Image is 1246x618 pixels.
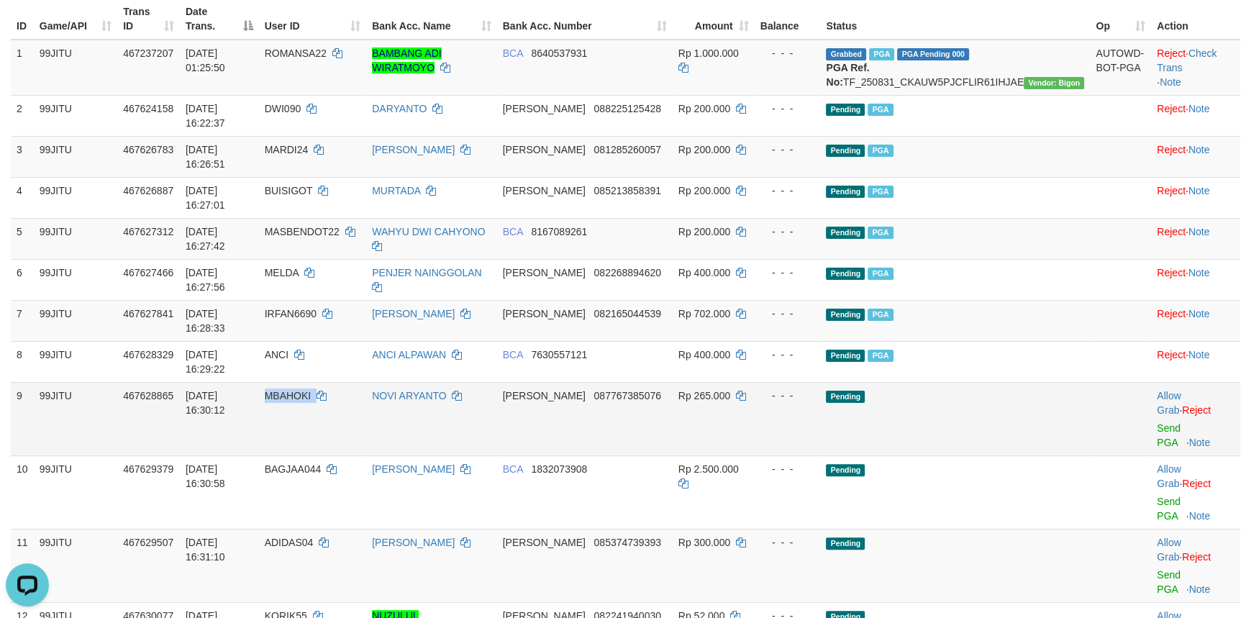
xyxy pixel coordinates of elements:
span: PGA [868,145,893,157]
a: Note [1188,267,1210,278]
span: MELDA [265,267,299,278]
a: Allow Grab [1157,463,1181,489]
a: BAMBANG ADI WIRATMOYO [372,47,441,73]
span: Rp 2.500.000 [678,463,739,475]
td: 11 [11,529,34,602]
a: Note [1189,510,1211,522]
td: 7 [11,300,34,341]
span: [PERSON_NAME] [503,390,586,401]
span: Rp 1.000.000 [678,47,739,59]
span: MBAHOKI [265,390,311,401]
span: Pending [826,186,865,198]
a: Reject [1182,551,1211,563]
span: PGA [868,268,893,280]
div: - - - [760,101,815,116]
span: 467624158 [123,103,173,114]
span: [DATE] 01:25:50 [186,47,225,73]
span: [DATE] 16:31:10 [186,537,225,563]
a: Note [1188,349,1210,360]
td: · [1151,455,1240,529]
span: BCA [503,463,523,475]
span: Pending [826,537,865,550]
td: 99JITU [34,341,117,382]
td: TF_250831_CKAUW5PJCFLIR61IHJAE [820,40,1090,96]
a: WAHYU DWI CAHYONO [372,226,485,237]
span: Copy 1832073908 to clipboard [531,463,587,475]
td: 3 [11,136,34,177]
span: PGA Pending [897,48,969,60]
span: Copy 081285260057 to clipboard [594,144,660,155]
td: 99JITU [34,218,117,259]
span: [DATE] 16:22:37 [186,103,225,129]
span: Copy 7630557121 to clipboard [531,349,587,360]
span: · [1157,390,1182,416]
td: 99JITU [34,259,117,300]
span: [PERSON_NAME] [503,267,586,278]
td: · [1151,95,1240,136]
div: - - - [760,224,815,239]
span: Copy 8167089261 to clipboard [531,226,587,237]
span: Rp 400.000 [678,349,730,360]
span: BCA [503,226,523,237]
a: Send PGA [1157,422,1181,448]
a: Note [1188,103,1210,114]
span: PGA [868,350,893,362]
td: · [1151,259,1240,300]
td: 9 [11,382,34,455]
span: 467626783 [123,144,173,155]
span: [PERSON_NAME] [503,185,586,196]
span: [PERSON_NAME] [503,103,586,114]
span: MARDI24 [265,144,309,155]
td: 99JITU [34,529,117,602]
div: - - - [760,388,815,403]
a: Send PGA [1157,496,1181,522]
span: Rp 265.000 [678,390,730,401]
a: PENJER NAINGGOLAN [372,267,481,278]
span: IRFAN6690 [265,308,317,319]
span: 467237207 [123,47,173,59]
span: DWI090 [265,103,301,114]
span: 467628865 [123,390,173,401]
span: [DATE] 16:27:42 [186,226,225,252]
span: Marked by aekgtr [869,48,894,60]
span: [DATE] 16:30:12 [186,390,225,416]
span: Copy 085374739393 to clipboard [594,537,660,548]
button: Open LiveChat chat widget [6,6,49,49]
span: Rp 300.000 [678,537,730,548]
a: NOVI ARYANTO [372,390,446,401]
td: 99JITU [34,382,117,455]
a: Reject [1182,404,1211,416]
span: 467626887 [123,185,173,196]
div: - - - [760,142,815,157]
span: Copy 8640537931 to clipboard [531,47,587,59]
a: Reject [1157,144,1186,155]
div: - - - [760,306,815,321]
a: ANCI ALPAWAN [372,349,446,360]
span: Pending [826,104,865,116]
td: · [1151,177,1240,218]
a: Note [1189,583,1211,595]
span: Pending [826,227,865,239]
span: [PERSON_NAME] [503,308,586,319]
a: Reject [1157,349,1186,360]
span: PGA [868,104,893,116]
a: Note [1189,437,1211,448]
a: MURTADA [372,185,420,196]
a: Note [1188,226,1210,237]
b: PGA Ref. No: [826,62,869,88]
span: Vendor URL: https://checkout31.1velocity.biz [1024,77,1084,89]
td: 99JITU [34,40,117,96]
a: Allow Grab [1157,390,1181,416]
span: [PERSON_NAME] [503,144,586,155]
a: Reject [1157,185,1186,196]
span: ADIDAS04 [265,537,314,548]
td: 8 [11,341,34,382]
span: BCA [503,47,523,59]
span: 467627312 [123,226,173,237]
span: 467629379 [123,463,173,475]
a: Note [1160,76,1181,88]
td: 99JITU [34,455,117,529]
span: BAGJAA044 [265,463,322,475]
span: Pending [826,391,865,403]
span: Rp 200.000 [678,226,730,237]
